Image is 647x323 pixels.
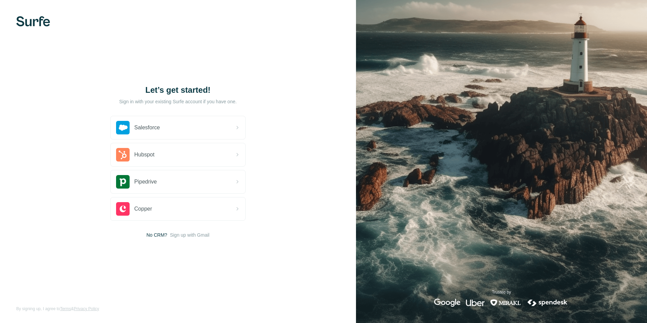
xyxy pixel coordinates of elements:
[170,232,209,238] button: Sign up with Gmail
[492,289,511,295] p: Trusted by
[116,175,130,189] img: pipedrive's logo
[116,148,130,161] img: hubspot's logo
[134,124,160,132] span: Salesforce
[119,98,237,105] p: Sign in with your existing Surfe account if you have one.
[116,121,130,134] img: salesforce's logo
[490,299,521,307] img: mirakl's logo
[134,151,155,159] span: Hubspot
[134,178,157,186] span: Pipedrive
[110,85,246,95] h1: Let’s get started!
[16,16,50,26] img: Surfe's logo
[134,205,152,213] span: Copper
[466,299,485,307] img: uber's logo
[74,306,99,311] a: Privacy Policy
[116,202,130,216] img: copper's logo
[16,306,99,312] span: By signing up, I agree to &
[60,306,71,311] a: Terms
[434,299,461,307] img: google's logo
[147,232,167,238] span: No CRM?
[527,299,568,307] img: spendesk's logo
